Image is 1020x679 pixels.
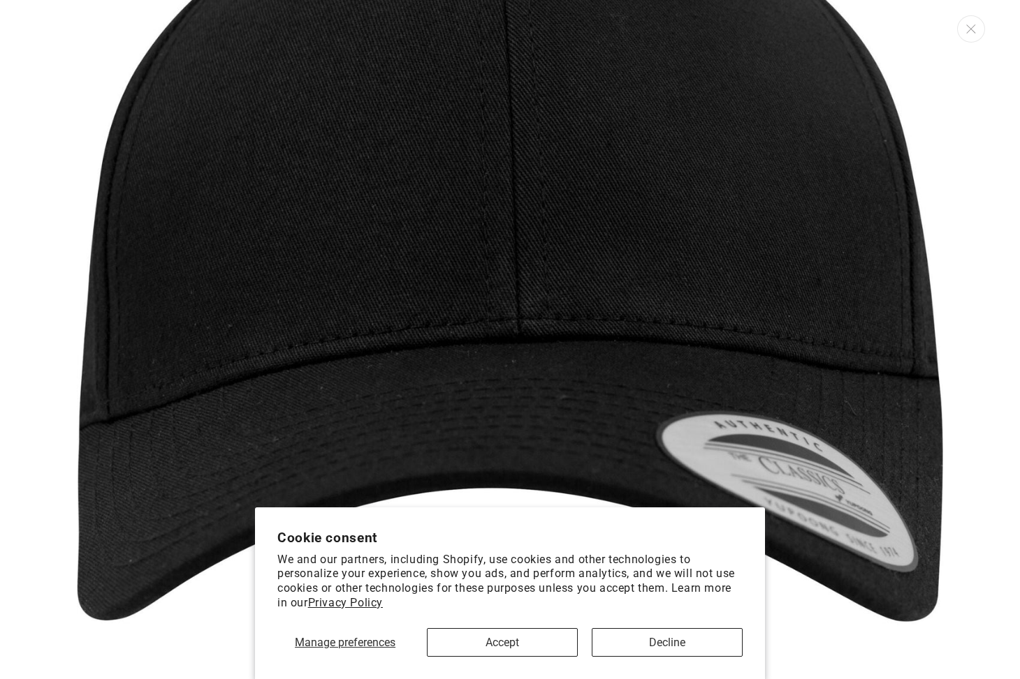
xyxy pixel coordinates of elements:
[308,596,383,609] a: Privacy Policy
[780,528,1020,679] iframe: Chat Widget
[277,553,743,611] p: We and our partners, including Shopify, use cookies and other technologies to personalize your ex...
[277,628,413,657] button: Manage preferences
[957,15,985,43] button: Close
[295,636,395,649] span: Manage preferences
[427,628,578,657] button: Accept
[277,530,743,546] h2: Cookie consent
[592,628,743,657] button: Decline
